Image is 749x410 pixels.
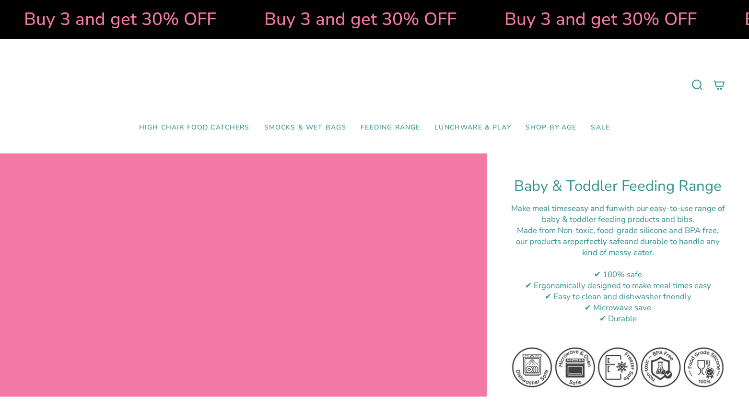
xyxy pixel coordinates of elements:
[353,117,427,139] a: Feeding Range
[516,225,720,258] span: ade from Non-toxic, food-grade silicone and BPA free, our products are and durable to handle any ...
[591,124,610,132] span: SALE
[574,236,624,247] strong: perfectly safe
[257,117,354,139] a: Smocks & Wet Bags
[511,269,725,280] div: ✔ 100% safe
[427,117,518,139] a: Lunchware & Play
[526,124,577,132] span: Shop by Age
[132,117,257,139] a: High Chair Food Catchers
[264,124,347,132] span: Smocks & Wet Bags
[261,7,454,31] strong: Buy 3 and get 30% OFF
[502,7,694,31] strong: Buy 3 and get 30% OFF
[21,7,213,31] strong: Buy 3 and get 30% OFF
[511,203,725,225] div: Make meal times with our easy-to-use range of baby & toddler feeding products and bibs.
[434,124,511,132] span: Lunchware & Play
[139,124,250,132] span: High Chair Food Catchers
[511,291,725,302] div: ✔ Easy to clean and dishwasher friendly
[511,280,725,291] div: ✔ Ergonomically designed to make meal times easy
[511,313,725,324] div: ✔ Durable
[585,302,651,313] span: ✔ Microwave save
[511,177,725,195] h1: Baby & Toddler Feeding Range
[511,225,725,258] div: M
[361,124,420,132] span: Feeding Range
[584,117,617,139] a: SALE
[572,203,618,214] strong: easy and fun
[292,53,457,117] a: Mumma’s Little Helpers
[518,117,584,139] a: Shop by Age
